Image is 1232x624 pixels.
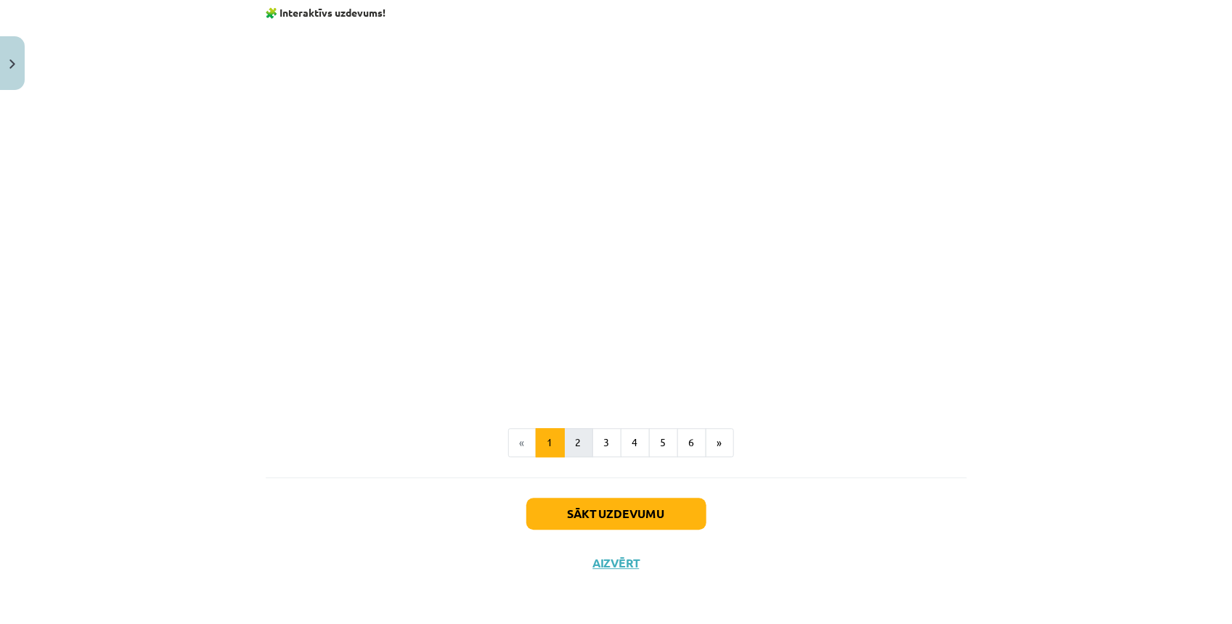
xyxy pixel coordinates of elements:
[564,428,593,457] button: 2
[589,556,644,570] button: Aizvērt
[266,6,386,19] strong: 🧩 Interaktīvs uzdevums!
[266,428,967,457] nav: Page navigation example
[526,498,706,530] button: Sākt uzdevumu
[592,428,621,457] button: 3
[649,428,678,457] button: 5
[9,59,15,69] img: icon-close-lesson-0947bae3869378f0d4975bcd49f059093ad1ed9edebbc8119c70593378902aed.svg
[677,428,706,457] button: 6
[621,428,650,457] button: 4
[706,428,734,457] button: »
[536,428,565,457] button: 1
